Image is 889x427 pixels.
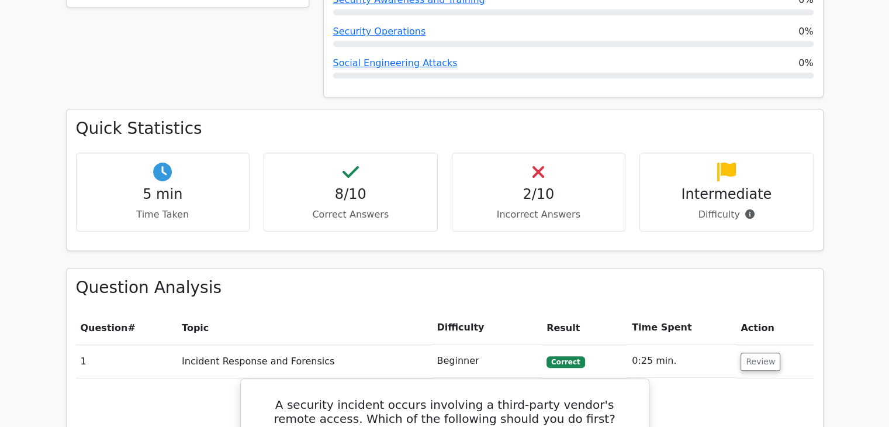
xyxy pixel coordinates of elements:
[76,311,178,345] th: #
[76,345,178,378] td: 1
[333,26,426,37] a: Security Operations
[86,208,240,222] p: Time Taken
[741,353,780,371] button: Review
[546,356,584,368] span: Correct
[649,186,804,203] h4: Intermediate
[627,311,736,345] th: Time Spent
[432,345,542,378] td: Beginner
[333,57,458,68] a: Social Engineering Attacks
[462,208,616,222] p: Incorrect Answers
[798,25,813,39] span: 0%
[255,398,635,426] h5: A security incident occurs involving a third-party vendor's remote access. Which of the following...
[274,208,428,222] p: Correct Answers
[86,186,240,203] h4: 5 min
[736,311,813,345] th: Action
[649,208,804,222] p: Difficulty
[81,322,128,333] span: Question
[177,345,432,378] td: Incident Response and Forensics
[542,311,627,345] th: Result
[177,311,432,345] th: Topic
[274,186,428,203] h4: 8/10
[76,119,814,139] h3: Quick Statistics
[627,345,736,378] td: 0:25 min.
[462,186,616,203] h4: 2/10
[798,56,813,70] span: 0%
[432,311,542,345] th: Difficulty
[76,278,814,298] h3: Question Analysis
